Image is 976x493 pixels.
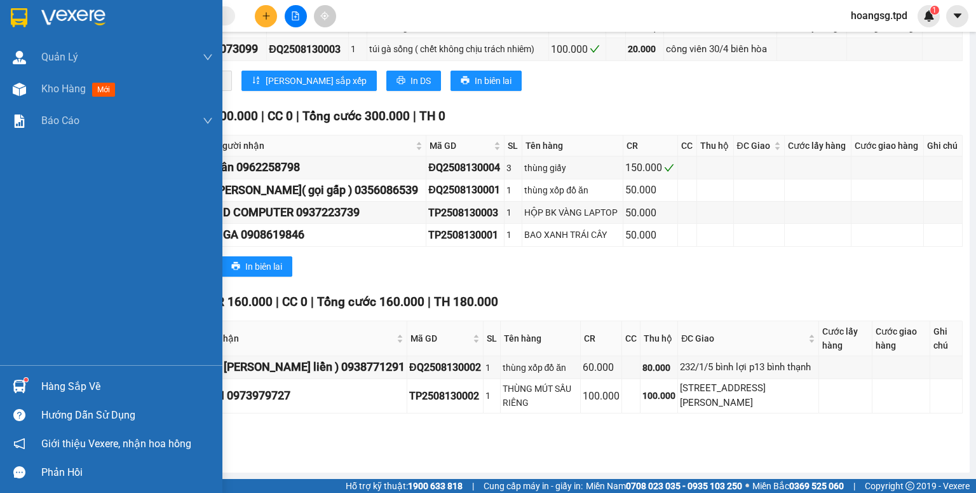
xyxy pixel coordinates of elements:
span: copyright [905,482,914,490]
span: CR 300.000 [194,109,258,123]
span: Người nhận [191,331,394,345]
button: printerIn biên lai [451,71,522,91]
span: question-circle [13,409,25,421]
span: Miền Nam [586,479,742,493]
th: Tên hàng [501,321,581,356]
div: 232/1/5 bình lợi p13 bình thạnh [680,360,817,375]
img: logo-vxr [11,8,27,27]
button: printerIn biên lai [221,256,292,277]
div: 1 [351,42,365,56]
img: warehouse-icon [13,380,26,393]
span: Giới thiệu Vexere, nhận hoa hồng [41,436,191,452]
span: Hỗ trợ kỹ thuật: [346,479,463,493]
div: TP2508130003 [428,205,502,221]
td: TP2508130003 [426,202,505,224]
span: ĐC Giao [681,331,806,345]
span: Miền Bắc [752,479,844,493]
span: file-add [291,11,300,20]
div: thùng giấy [524,161,621,175]
th: SL [505,135,522,156]
div: TP2508130001 [428,227,502,243]
th: Thu hộ [697,135,734,156]
span: sort-ascending [252,76,261,86]
span: Mã GD [430,139,491,153]
th: Cước lấy hàng [785,135,851,156]
div: 100.000 [583,388,620,404]
span: Tổng cước 300.000 [302,109,410,123]
span: hoangsg.tpd [841,8,918,24]
div: ĐQ2508130004 [428,160,502,176]
td: ĐQ2508130004 [426,156,505,179]
th: CC [622,321,640,356]
div: ĐQ2508130001 [428,182,502,198]
th: CR [581,321,622,356]
div: thùng xốp đồ ăn [503,361,579,375]
span: ĐC Giao [737,139,771,153]
div: 1 [506,228,520,242]
th: Ghi chú [924,135,963,156]
span: 1 [932,6,937,15]
strong: 1900 633 818 [408,481,463,491]
span: TH 0 [419,109,445,123]
th: Cước giao hàng [872,321,930,356]
div: TP2508130002 [409,388,481,404]
span: In DS [410,74,431,88]
div: [STREET_ADDRESS][PERSON_NAME] [680,381,817,411]
div: 3 [506,161,520,175]
div: HD COMPUTER 0937223739 [215,204,424,221]
button: sort-ascending[PERSON_NAME] sắp xếp [241,71,377,91]
div: NGA 0908619846 [215,226,424,244]
td: ĐQ2508130001 [426,179,505,202]
span: plus [262,11,271,20]
sup: 1 [24,378,28,382]
td: ĐQ2508130002 [407,356,484,378]
span: | [296,109,299,123]
div: 20.000 [628,42,661,56]
th: Cước lấy hàng [819,321,872,356]
div: 50.000 [625,182,675,198]
div: ĐQ2508130003 [269,41,346,57]
th: SL [484,321,501,356]
span: | [311,295,314,309]
div: danh ( [PERSON_NAME] liền ) 0938771291 [189,358,405,376]
span: | [428,295,431,309]
th: CR [623,135,678,156]
span: | [472,479,474,493]
div: 50.000 [625,227,675,243]
span: TH 180.000 [434,295,498,309]
th: Tên hàng [522,135,623,156]
div: 80.000 [642,361,675,375]
span: printer [461,76,470,86]
span: CC 0 [282,295,308,309]
td: ĐQ2508130003 [267,38,348,60]
span: Người nhận [216,139,414,153]
div: ĐQ2508130002 [409,359,481,375]
div: 100.000 [551,41,604,57]
td: TP2508130002 [407,379,484,413]
div: Hướng dẫn sử dụng [41,406,213,425]
img: solution-icon [13,115,26,128]
span: printer [396,76,405,86]
span: check [664,163,674,173]
span: Mã GD [410,331,470,345]
strong: 0708 023 035 - 0935 103 250 [626,481,742,491]
span: Cung cấp máy in - giấy in: [484,479,583,493]
img: icon-new-feature [923,10,935,22]
span: CC 0 [268,109,293,123]
button: aim [314,5,336,27]
img: warehouse-icon [13,83,26,96]
div: 60.000 [583,359,620,375]
span: Tổng cước 160.000 [317,295,424,309]
img: warehouse-icon [13,51,26,64]
span: ⚪️ [745,483,749,489]
span: Kho hàng [41,83,86,95]
button: printerIn DS [386,71,441,91]
span: caret-down [952,10,963,22]
span: aim [320,11,329,20]
div: Hàng sắp về [41,377,213,396]
div: thùng xốp đồ ăn [524,183,621,197]
div: dân 0962258798 [215,158,424,176]
button: file-add [285,5,307,27]
sup: 1 [930,6,939,15]
td: TP2508130001 [426,224,505,246]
